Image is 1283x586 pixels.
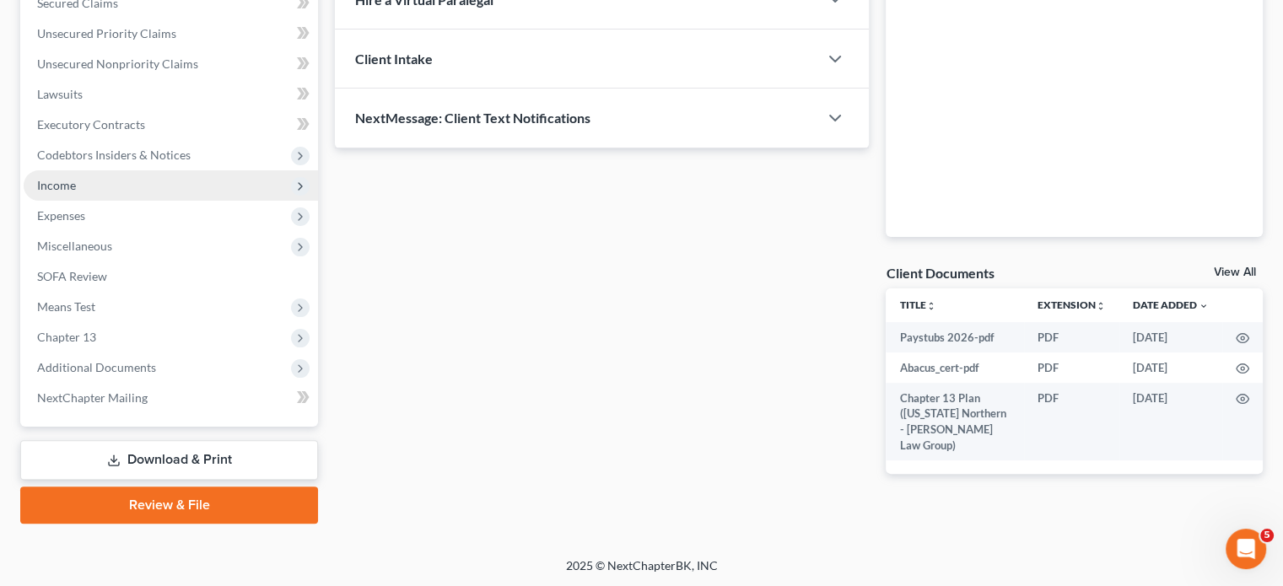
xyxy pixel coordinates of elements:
[37,178,76,192] span: Income
[20,487,318,524] a: Review & File
[886,352,1024,383] td: Abacus_cert-pdf
[1133,298,1209,311] a: Date Added expand_more
[24,110,318,140] a: Executory Contracts
[37,269,107,283] span: SOFA Review
[899,298,935,311] a: Titleunfold_more
[886,264,994,282] div: Client Documents
[1024,383,1119,460] td: PDF
[925,301,935,311] i: unfold_more
[37,390,148,405] span: NextChapter Mailing
[37,26,176,40] span: Unsecured Priority Claims
[1214,266,1256,278] a: View All
[1119,322,1222,352] td: [DATE]
[1038,298,1106,311] a: Extensionunfold_more
[37,117,145,132] span: Executory Contracts
[37,148,191,162] span: Codebtors Insiders & Notices
[37,208,85,223] span: Expenses
[1199,301,1209,311] i: expand_more
[37,299,95,314] span: Means Test
[37,239,112,253] span: Miscellaneous
[24,19,318,49] a: Unsecured Priority Claims
[355,51,433,67] span: Client Intake
[24,261,318,292] a: SOFA Review
[355,110,590,126] span: NextMessage: Client Text Notifications
[37,330,96,344] span: Chapter 13
[37,360,156,374] span: Additional Documents
[1024,352,1119,383] td: PDF
[37,56,198,71] span: Unsecured Nonpriority Claims
[886,383,1024,460] td: Chapter 13 Plan ([US_STATE] Northern - [PERSON_NAME] Law Group)
[24,383,318,413] a: NextChapter Mailing
[37,87,83,101] span: Lawsuits
[24,49,318,79] a: Unsecured Nonpriority Claims
[1260,529,1274,542] span: 5
[1119,383,1222,460] td: [DATE]
[1226,529,1266,569] iframe: Intercom live chat
[1096,301,1106,311] i: unfold_more
[1119,352,1222,383] td: [DATE]
[20,440,318,480] a: Download & Print
[24,79,318,110] a: Lawsuits
[1024,322,1119,352] td: PDF
[886,322,1024,352] td: Paystubs 2026-pdf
